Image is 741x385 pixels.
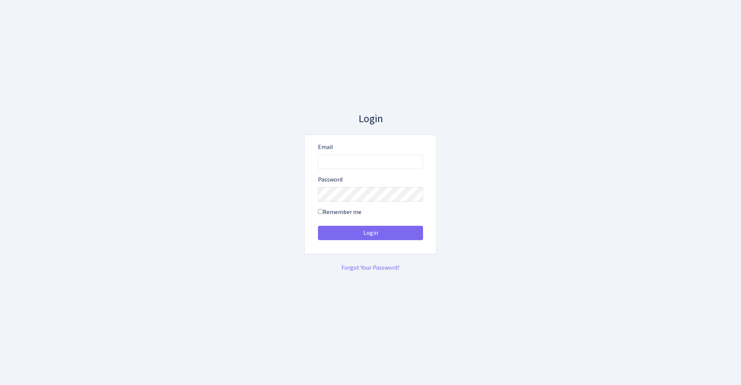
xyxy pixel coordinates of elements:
[318,208,361,217] label: Remember me
[318,175,343,184] label: Password
[341,264,400,272] a: Forgot Your Password?
[318,143,333,152] label: Email
[318,209,323,214] input: Remember me
[304,113,437,126] h3: Login
[318,226,423,240] button: Login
